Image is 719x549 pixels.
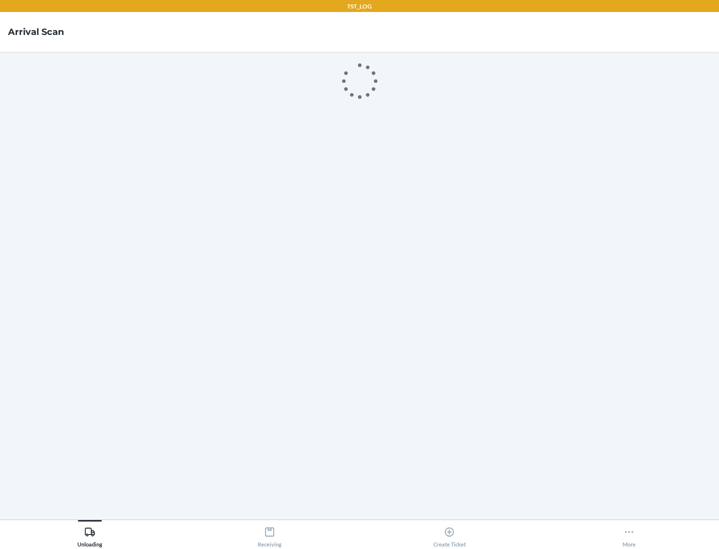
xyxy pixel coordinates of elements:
[359,520,539,548] button: Create Ticket
[77,523,102,548] div: Unloading
[8,25,64,38] h4: Arrival Scan
[623,523,636,548] div: More
[180,520,359,548] button: Receiving
[433,523,466,548] div: Create Ticket
[539,520,719,548] button: More
[347,2,372,11] p: TST_LOG
[258,523,282,548] div: Receiving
